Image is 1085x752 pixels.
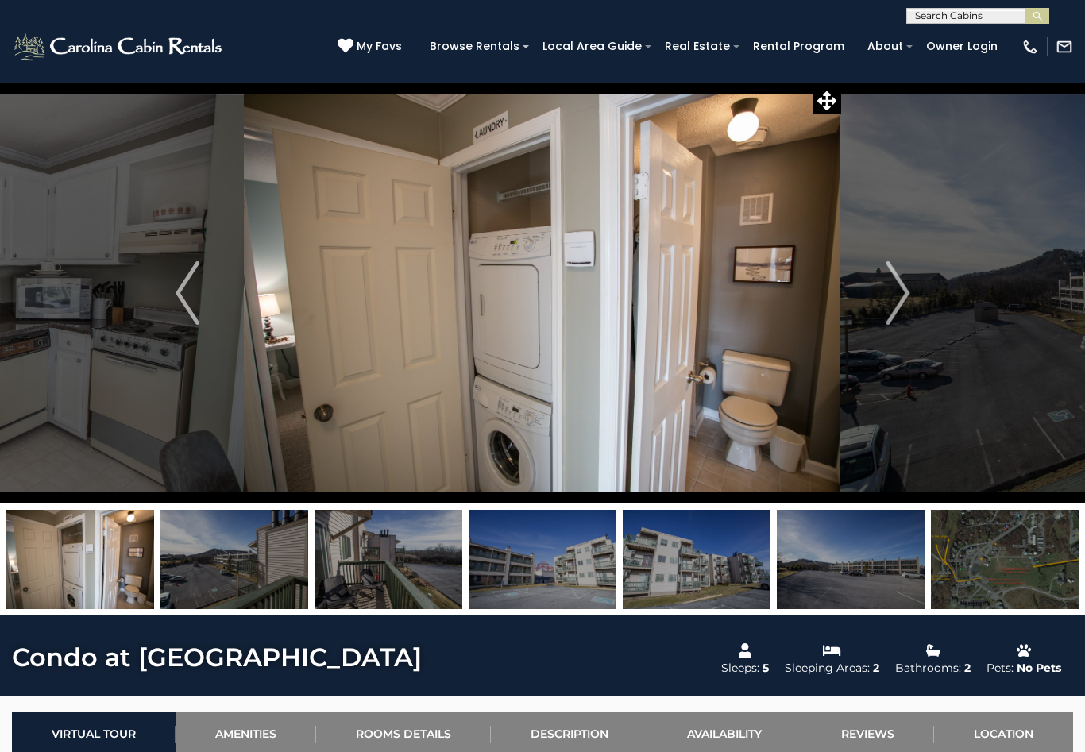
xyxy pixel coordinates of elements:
img: mail-regular-white.png [1056,38,1073,56]
a: Owner Login [918,34,1006,59]
img: White-1-2.png [12,31,226,63]
a: My Favs [338,38,406,56]
a: Real Estate [657,34,738,59]
img: phone-regular-white.png [1021,38,1039,56]
a: Browse Rentals [422,34,527,59]
img: 163280807 [777,510,925,609]
a: Local Area Guide [535,34,650,59]
button: Next [841,83,954,503]
img: 165728353 [931,510,1079,609]
span: My Favs [357,38,402,55]
button: Previous [131,83,244,503]
img: 163280804 [469,510,616,609]
img: 163280796 [6,510,154,609]
img: 163280799 [160,510,308,609]
a: About [859,34,911,59]
img: 163280805 [623,510,770,609]
img: arrow [176,261,199,325]
img: arrow [886,261,909,325]
a: Rental Program [745,34,852,59]
img: 163280801 [315,510,462,609]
